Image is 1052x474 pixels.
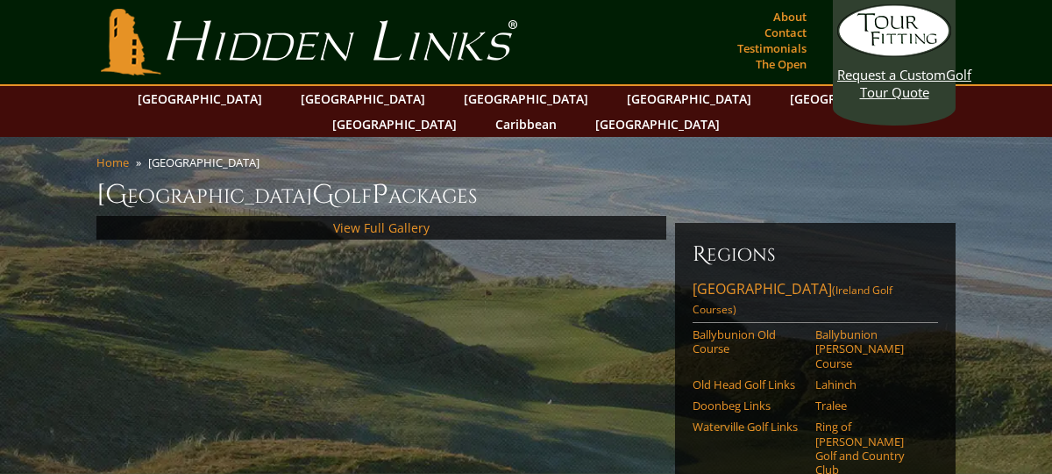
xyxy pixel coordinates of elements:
[815,399,927,413] a: Tralee
[751,52,811,76] a: The Open
[837,4,951,101] a: Request a CustomGolf Tour Quote
[781,86,923,111] a: [GEOGRAPHIC_DATA]
[292,86,434,111] a: [GEOGRAPHIC_DATA]
[618,86,760,111] a: [GEOGRAPHIC_DATA]
[455,86,597,111] a: [GEOGRAPHIC_DATA]
[148,154,267,170] li: [GEOGRAPHIC_DATA]
[129,86,271,111] a: [GEOGRAPHIC_DATA]
[323,111,466,137] a: [GEOGRAPHIC_DATA]
[760,20,811,45] a: Contact
[586,111,729,137] a: [GEOGRAPHIC_DATA]
[693,420,804,434] a: Waterville Golf Links
[693,279,938,323] a: [GEOGRAPHIC_DATA](Ireland Golf Courses)
[815,377,927,391] a: Lahinch
[693,377,804,391] a: Old Head Golf Links
[837,66,946,83] span: Request a Custom
[312,177,334,212] span: G
[769,4,811,29] a: About
[372,177,388,212] span: P
[693,241,938,269] h6: Regions
[96,177,956,212] h1: [GEOGRAPHIC_DATA] olf ackages
[487,111,565,137] a: Caribbean
[733,36,811,61] a: Testimonials
[693,399,804,413] a: Doonbeg Links
[96,154,129,170] a: Home
[693,327,804,356] a: Ballybunion Old Course
[815,327,927,370] a: Ballybunion [PERSON_NAME] Course
[333,219,430,236] a: View Full Gallery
